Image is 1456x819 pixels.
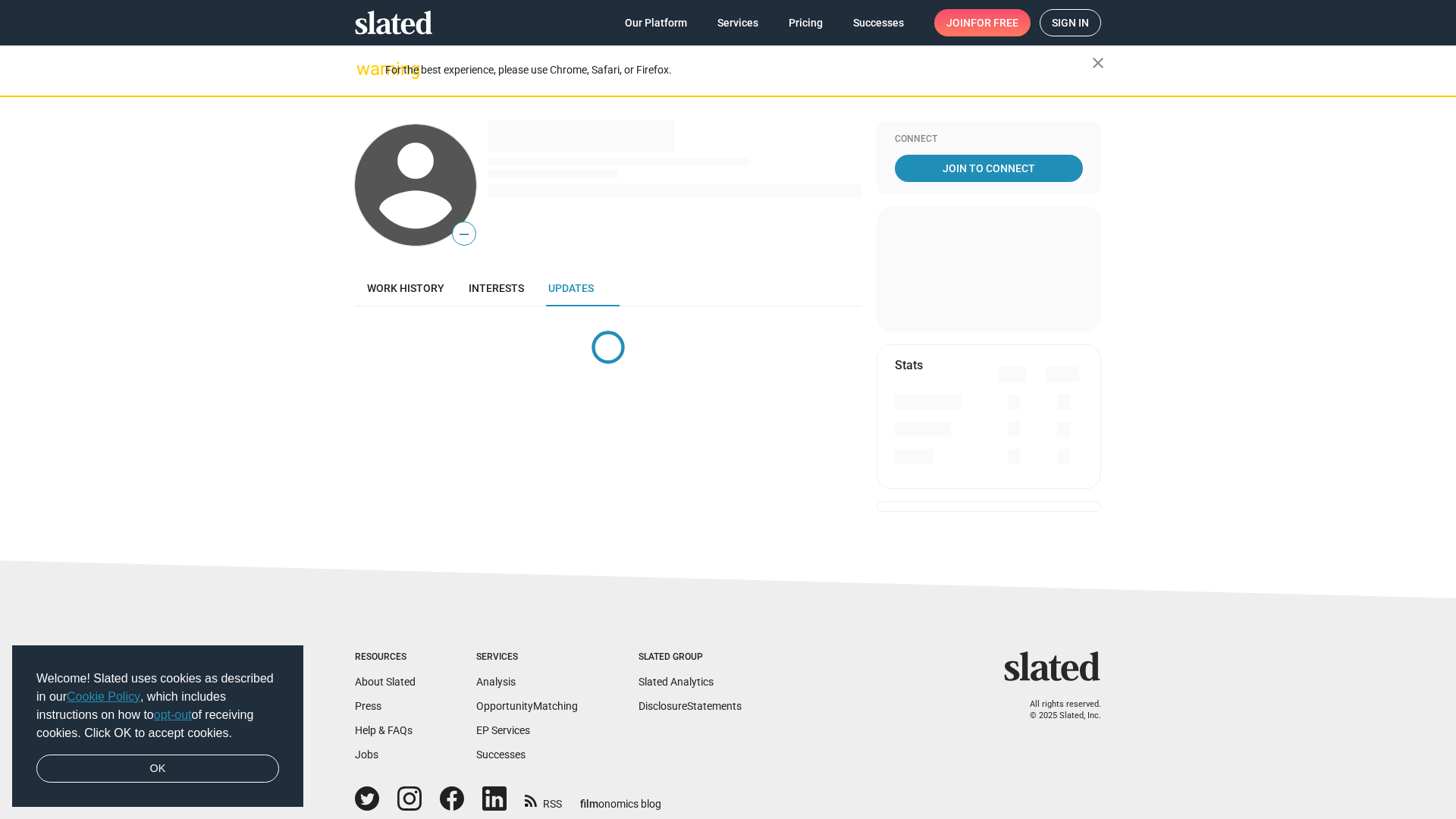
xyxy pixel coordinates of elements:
mat-icon: close [1089,54,1107,72]
span: — [453,224,475,244]
a: Updates [536,270,606,306]
span: Join [946,9,1018,36]
mat-card-title: Stats [895,357,923,373]
a: Services [705,9,770,36]
span: Updates [548,282,594,294]
div: Connect [895,133,1083,146]
span: Pricing [789,9,823,36]
span: Sign in [1052,10,1089,36]
span: film [580,798,598,810]
a: Cookie Policy [67,690,140,703]
span: Join To Connect [898,155,1080,182]
a: opt-out [154,708,192,721]
a: EP Services [476,724,530,736]
a: About Slated [355,676,416,688]
a: Sign in [1040,9,1101,36]
p: All rights reserved. © 2025 Slated, Inc. [1014,699,1101,721]
div: For the best experience, please use Chrome, Safari, or Firefox. [385,60,1092,80]
a: dismiss cookie message [36,755,279,783]
div: Slated Group [639,651,742,664]
a: Slated Analytics [639,676,714,688]
div: Services [476,651,578,664]
span: Welcome! Slated uses cookies as described in our , which includes instructions on how to of recei... [36,670,279,742]
a: Pricing [777,9,835,36]
a: filmonomics blog [580,785,661,811]
span: Successes [853,9,904,36]
span: Our Platform [625,9,687,36]
a: Press [355,700,381,712]
a: Jobs [355,748,378,761]
a: OpportunityMatching [476,700,578,712]
a: Join To Connect [895,155,1083,182]
div: Resources [355,651,416,664]
a: DisclosureStatements [639,700,742,712]
a: Work history [355,270,457,306]
span: for free [971,9,1018,36]
span: Interests [469,282,524,294]
div: cookieconsent [12,645,303,808]
span: Services [717,9,758,36]
a: RSS [525,788,562,811]
a: Analysis [476,676,516,688]
a: Help & FAQs [355,724,413,736]
a: Our Platform [613,9,699,36]
a: Successes [476,748,526,761]
span: Work history [367,282,444,294]
a: Interests [457,270,536,306]
mat-icon: warning [356,60,375,78]
a: Joinfor free [934,9,1031,36]
a: Successes [841,9,916,36]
